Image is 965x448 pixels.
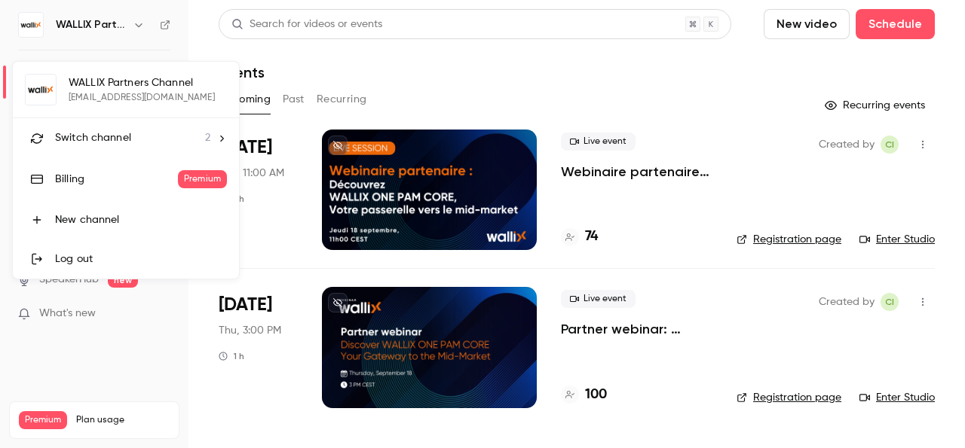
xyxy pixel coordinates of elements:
[178,170,227,188] span: Premium
[55,212,227,227] div: New channel
[55,251,227,267] div: Log out
[55,130,131,146] span: Switch channel
[55,172,178,187] div: Billing
[205,130,210,146] span: 2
